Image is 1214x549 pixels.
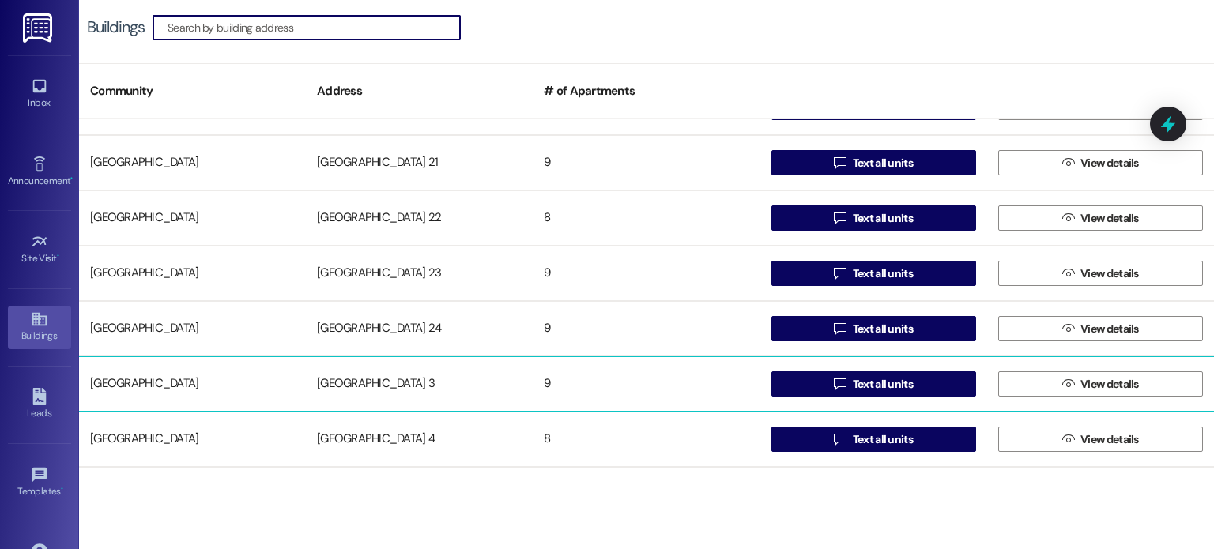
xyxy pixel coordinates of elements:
div: # of Apartments [533,72,760,111]
i:  [834,433,846,446]
button: Text all units [771,316,976,341]
i:  [1062,322,1074,335]
div: [GEOGRAPHIC_DATA] 24 [306,313,533,344]
i:  [1062,433,1074,446]
button: Text all units [771,150,976,175]
a: Inbox [8,73,71,115]
button: Text all units [771,205,976,231]
div: [GEOGRAPHIC_DATA] 3 [306,368,533,400]
span: View details [1080,210,1139,227]
i:  [834,378,846,390]
div: [GEOGRAPHIC_DATA] [79,423,306,455]
div: [GEOGRAPHIC_DATA] [79,202,306,234]
img: ResiDesk Logo [23,13,55,43]
button: Text all units [771,427,976,452]
i:  [834,156,846,169]
i:  [1062,267,1074,280]
div: 9 [533,258,760,289]
div: 9 [533,313,760,344]
button: View details [998,316,1203,341]
span: • [70,173,73,184]
span: • [57,250,59,261]
div: [GEOGRAPHIC_DATA] [79,313,306,344]
span: View details [1080,431,1139,448]
span: View details [1080,265,1139,282]
div: [GEOGRAPHIC_DATA] 21 [306,147,533,179]
i:  [1062,212,1074,224]
button: View details [998,150,1203,175]
div: 8 [533,423,760,455]
button: View details [998,261,1203,286]
i:  [834,322,846,335]
a: Templates • [8,461,71,504]
input: Search by building address [168,17,460,39]
div: [GEOGRAPHIC_DATA] [79,368,306,400]
span: Text all units [853,155,913,171]
span: View details [1080,321,1139,337]
span: View details [1080,155,1139,171]
div: 8 [533,202,760,234]
span: Text all units [853,265,913,282]
div: [GEOGRAPHIC_DATA] 23 [306,258,533,289]
span: Text all units [853,321,913,337]
span: Text all units [853,376,913,393]
button: View details [998,427,1203,452]
div: [GEOGRAPHIC_DATA] 4 [306,423,533,455]
div: Community [79,72,306,111]
a: Site Visit • [8,228,71,271]
div: [GEOGRAPHIC_DATA] [79,147,306,179]
div: [GEOGRAPHIC_DATA] [79,258,306,289]
div: Buildings [87,19,145,36]
span: Text all units [853,431,913,448]
div: 9 [533,368,760,400]
div: Address [306,72,533,111]
i:  [1062,378,1074,390]
button: View details [998,371,1203,397]
i:  [834,267,846,280]
div: [GEOGRAPHIC_DATA] 22 [306,202,533,234]
span: View details [1080,376,1139,393]
a: Leads [8,383,71,426]
i:  [834,212,846,224]
button: Text all units [771,371,976,397]
button: Text all units [771,261,976,286]
div: 9 [533,147,760,179]
span: Text all units [853,210,913,227]
a: Buildings [8,306,71,348]
span: • [61,483,63,494]
button: View details [998,205,1203,231]
i:  [1062,156,1074,169]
